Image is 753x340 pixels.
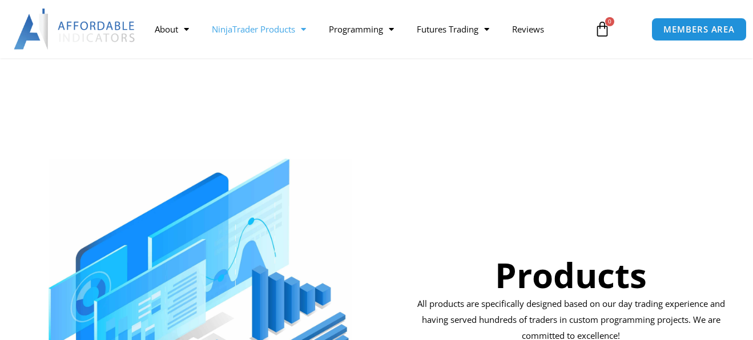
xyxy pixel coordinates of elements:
[413,251,729,299] h1: Products
[663,25,735,34] span: MEMBERS AREA
[14,9,136,50] img: LogoAI | Affordable Indicators – NinjaTrader
[317,16,405,42] a: Programming
[651,18,747,41] a: MEMBERS AREA
[405,16,501,42] a: Futures Trading
[143,16,200,42] a: About
[577,13,627,46] a: 0
[605,17,614,26] span: 0
[200,16,317,42] a: NinjaTrader Products
[143,16,587,42] nav: Menu
[501,16,555,42] a: Reviews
